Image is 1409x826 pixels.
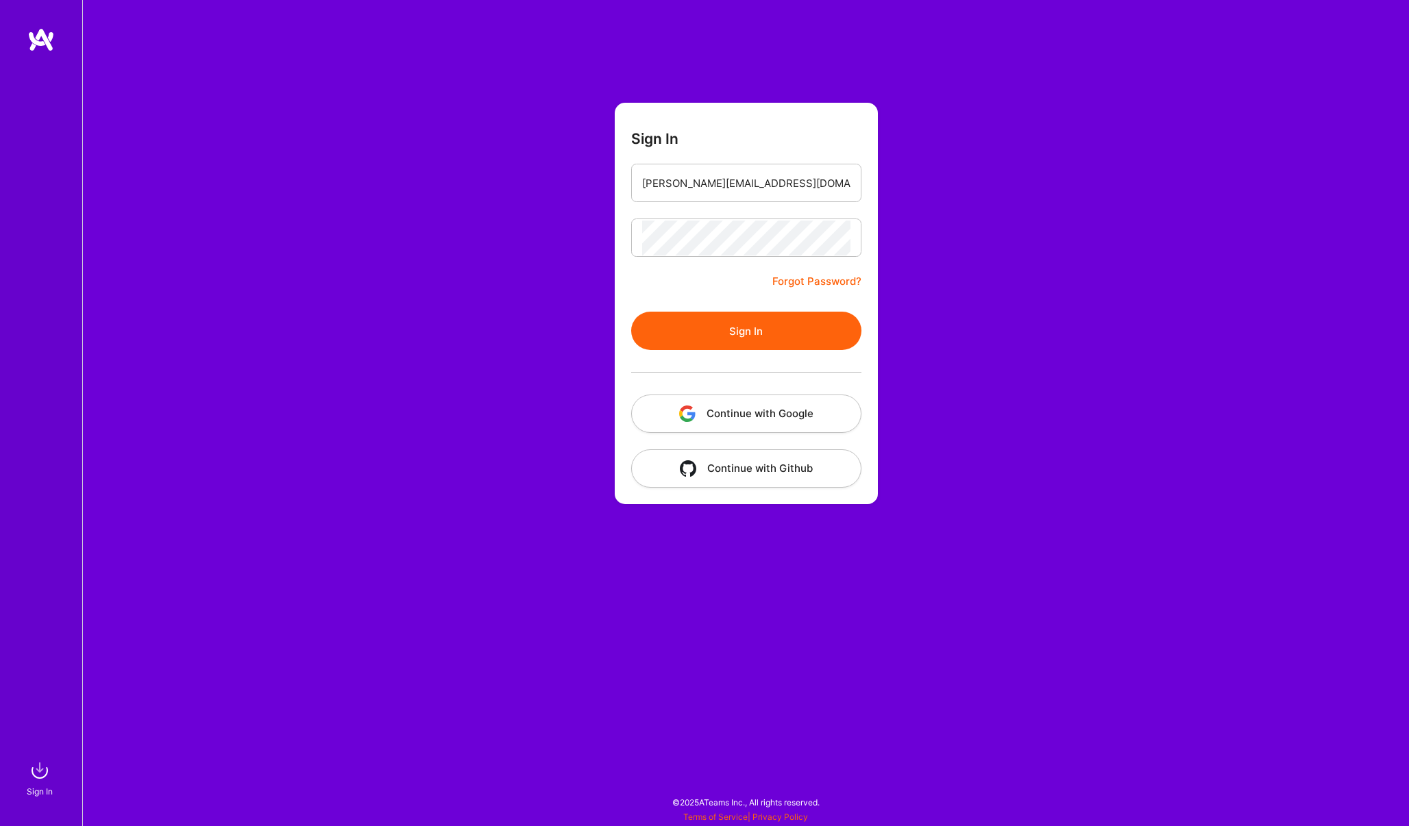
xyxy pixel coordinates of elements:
a: Terms of Service [683,812,748,822]
img: sign in [26,757,53,784]
button: Continue with Google [631,395,861,433]
img: icon [679,405,696,422]
h3: Sign In [631,130,678,147]
button: Sign In [631,312,861,350]
a: Forgot Password? [772,273,861,290]
span: | [683,812,808,822]
img: logo [27,27,55,52]
button: Continue with Github [631,449,861,488]
div: Sign In [27,784,53,799]
a: sign inSign In [29,757,53,799]
a: Privacy Policy [752,812,808,822]
input: Email... [642,166,850,201]
img: icon [680,460,696,477]
div: © 2025 ATeams Inc., All rights reserved. [82,785,1409,819]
